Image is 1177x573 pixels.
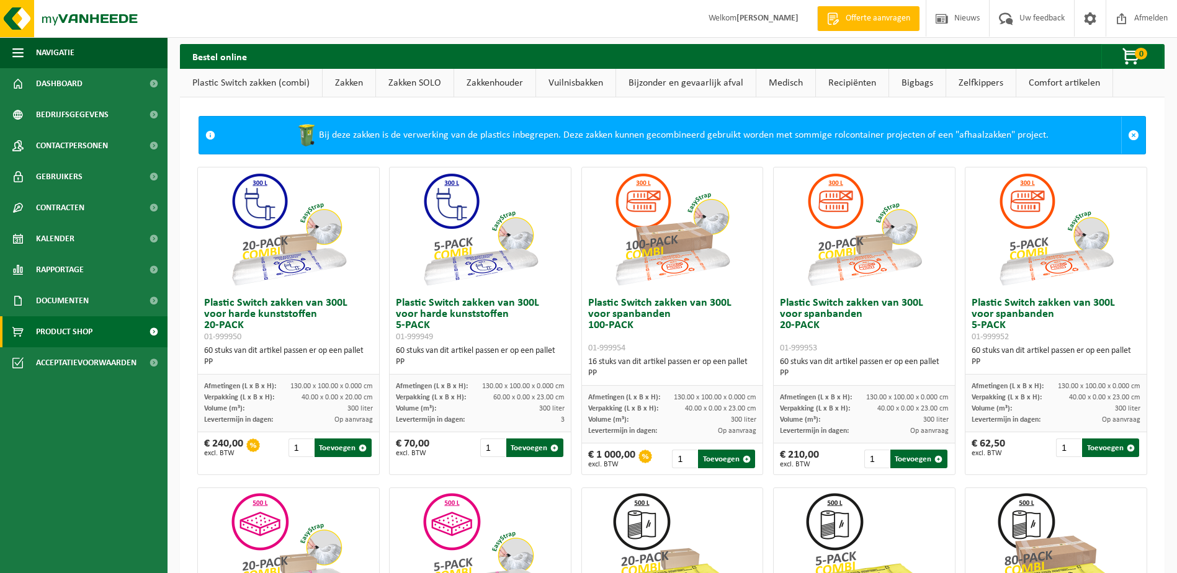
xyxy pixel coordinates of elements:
span: Acceptatievoorwaarden [36,347,136,378]
span: 300 liter [1115,405,1140,412]
span: Levertermijn in dagen: [588,427,657,435]
span: excl. BTW [588,461,635,468]
input: 1 [480,438,505,457]
a: Bijzonder en gevaarlijk afval [616,69,756,97]
h3: Plastic Switch zakken van 300L voor harde kunststoffen 20-PACK [204,298,373,342]
div: PP [972,357,1140,368]
span: 130.00 x 100.00 x 0.000 cm [290,383,373,390]
img: 01-999953 [802,167,926,291]
span: Offerte aanvragen [843,12,913,25]
a: Plastic Switch zakken (combi) [180,69,322,97]
span: Afmetingen (L x B x H): [204,383,276,390]
a: Zakkenhouder [454,69,535,97]
a: Zakken SOLO [376,69,454,97]
span: Levertermijn in dagen: [780,427,849,435]
div: PP [204,357,373,368]
span: Op aanvraag [1102,416,1140,424]
a: Recipiënten [816,69,888,97]
span: 300 liter [731,416,756,424]
button: Toevoegen [698,450,755,468]
div: PP [396,357,565,368]
a: Vuilnisbakken [536,69,615,97]
span: 01-999953 [780,344,817,353]
span: 40.00 x 0.00 x 20.00 cm [302,394,373,401]
span: 130.00 x 100.00 x 0.000 cm [866,394,949,401]
h3: Plastic Switch zakken van 300L voor spanbanden 20-PACK [780,298,949,353]
span: Kalender [36,223,74,254]
strong: [PERSON_NAME] [736,14,799,23]
span: Bedrijfsgegevens [36,99,109,130]
span: 0 [1135,48,1147,60]
button: Toevoegen [506,438,563,457]
span: excl. BTW [780,461,819,468]
span: excl. BTW [972,450,1005,457]
span: 01-999952 [972,332,1009,342]
div: 16 stuks van dit artikel passen er op een pallet [588,357,757,379]
span: Product Shop [36,316,92,347]
div: 60 stuks van dit artikel passen er op een pallet [396,345,565,368]
span: Op aanvraag [718,427,756,435]
span: 300 liter [347,405,373,412]
span: 60.00 x 0.00 x 23.00 cm [493,394,565,401]
div: 60 stuks van dit artikel passen er op een pallet [204,345,373,368]
h3: Plastic Switch zakken van 300L voor harde kunststoffen 5-PACK [396,298,565,342]
span: Dashboard [36,68,83,99]
div: PP [780,368,949,379]
div: € 210,00 [780,450,819,468]
img: WB-0240-HPE-GN-50.png [294,123,319,148]
span: Contactpersonen [36,130,108,161]
input: 1 [289,438,313,457]
h3: Plastic Switch zakken van 300L voor spanbanden 100-PACK [588,298,757,353]
span: 40.00 x 0.00 x 23.00 cm [685,405,756,412]
span: 300 liter [923,416,949,424]
span: 40.00 x 0.00 x 23.00 cm [877,405,949,412]
span: 130.00 x 100.00 x 0.000 cm [1058,383,1140,390]
span: Volume (m³): [972,405,1012,412]
div: Bij deze zakken is de verwerking van de plastics inbegrepen. Deze zakken kunnen gecombineerd gebr... [222,117,1121,154]
span: Levertermijn in dagen: [972,416,1041,424]
a: Offerte aanvragen [817,6,920,31]
span: Levertermijn in dagen: [204,416,273,424]
a: Zakken [323,69,375,97]
div: 60 stuks van dit artikel passen er op een pallet [972,345,1140,368]
button: Toevoegen [315,438,372,457]
input: 1 [1056,438,1081,457]
span: Navigatie [36,37,74,68]
img: 01-999949 [418,167,542,291]
span: Op aanvraag [910,427,949,435]
div: PP [588,368,757,379]
a: Sluit melding [1121,117,1145,154]
span: Volume (m³): [780,416,820,424]
span: Verpakking (L x B x H): [780,405,850,412]
span: Gebruikers [36,161,83,192]
img: 01-999952 [994,167,1118,291]
button: Toevoegen [1082,438,1139,457]
span: Volume (m³): [396,405,436,412]
span: Op aanvraag [334,416,373,424]
span: 130.00 x 100.00 x 0.000 cm [674,394,756,401]
span: Volume (m³): [588,416,629,424]
button: Toevoegen [890,450,947,468]
span: Volume (m³): [204,405,244,412]
h2: Bestel online [180,44,259,68]
span: 40.00 x 0.00 x 23.00 cm [1069,394,1140,401]
div: € 1 000,00 [588,450,635,468]
span: Rapportage [36,254,84,285]
span: Afmetingen (L x B x H): [780,394,852,401]
span: Verpakking (L x B x H): [204,394,274,401]
input: 1 [864,450,889,468]
span: 3 [561,416,565,424]
span: 01-999954 [588,344,625,353]
img: 01-999954 [610,167,734,291]
span: Afmetingen (L x B x H): [396,383,468,390]
span: Levertermijn in dagen: [396,416,465,424]
span: 130.00 x 100.00 x 0.000 cm [482,383,565,390]
span: Documenten [36,285,89,316]
a: Comfort artikelen [1016,69,1112,97]
a: Medisch [756,69,815,97]
span: Verpakking (L x B x H): [972,394,1042,401]
h3: Plastic Switch zakken van 300L voor spanbanden 5-PACK [972,298,1140,342]
span: Verpakking (L x B x H): [396,394,466,401]
span: Afmetingen (L x B x H): [588,394,660,401]
span: excl. BTW [396,450,429,457]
